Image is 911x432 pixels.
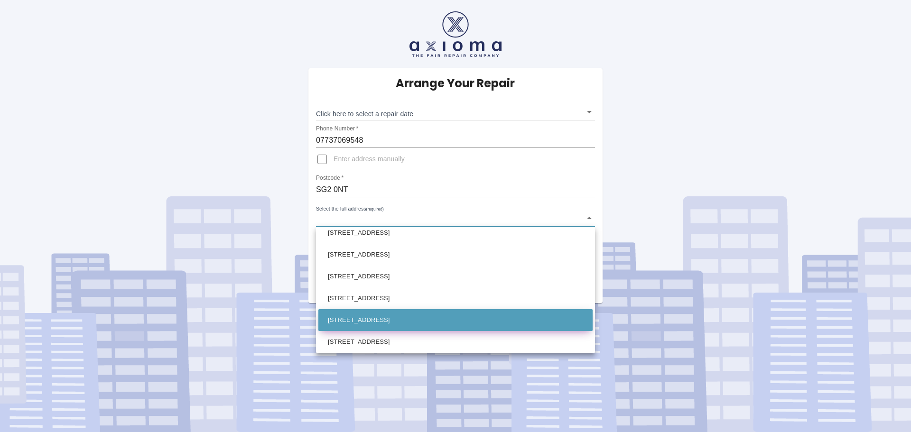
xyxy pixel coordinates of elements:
li: [STREET_ADDRESS] [318,309,593,331]
li: [STREET_ADDRESS] [318,287,593,309]
li: [STREET_ADDRESS] [318,222,593,244]
li: [STREET_ADDRESS] [318,244,593,266]
li: [STREET_ADDRESS] [318,266,593,287]
li: [STREET_ADDRESS] [318,331,593,353]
